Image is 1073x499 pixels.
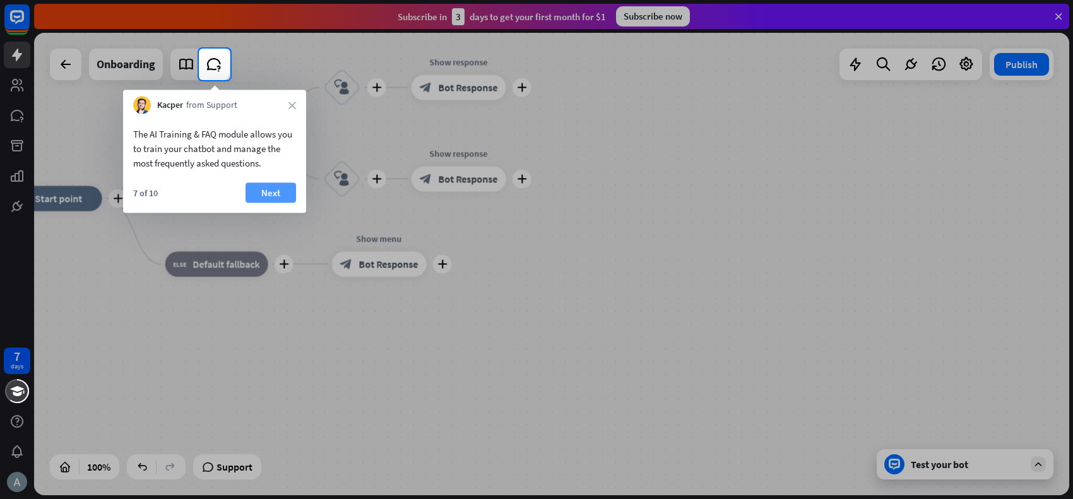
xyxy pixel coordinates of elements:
div: 7 of 10 [133,187,158,199]
div: The AI Training & FAQ module allows you to train your chatbot and manage the most frequently aske... [133,127,296,170]
span: from Support [186,99,237,112]
button: Next [246,183,296,203]
i: close [288,102,296,109]
span: Kacper [157,99,183,112]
